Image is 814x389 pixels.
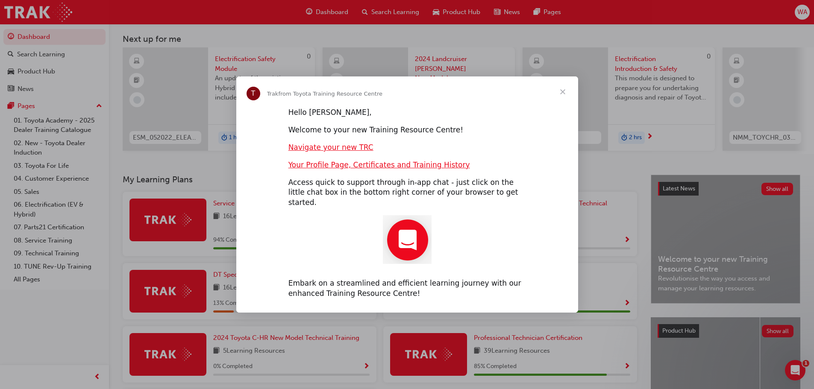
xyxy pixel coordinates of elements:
[288,143,373,152] a: Navigate your new TRC
[547,76,578,107] span: Close
[288,161,470,169] a: Your Profile Page, Certificates and Training History
[267,91,279,97] span: Trak
[278,91,382,97] span: from Toyota Training Resource Centre
[247,87,260,100] div: Profile image for Trak
[288,108,526,118] div: Hello [PERSON_NAME],
[288,125,526,135] div: Welcome to your new Training Resource Centre!
[288,178,526,208] div: Access quick to support through in-app chat - just click on the little chat box in the bottom rig...
[288,278,526,299] div: Embark on a streamlined and efficient learning journey with our enhanced Training Resource Centre!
